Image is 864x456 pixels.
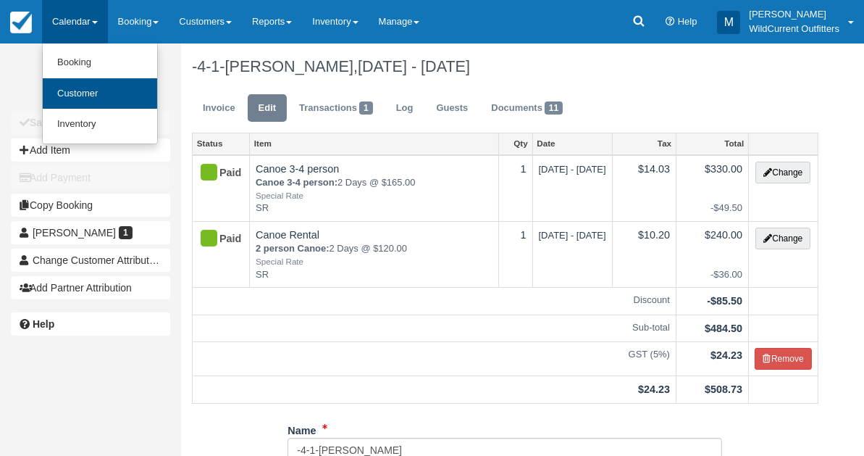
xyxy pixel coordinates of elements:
a: Guests [425,94,479,123]
em: SR [256,202,492,215]
strong: $24.23 [710,349,742,361]
span: Change Customer Attribution [33,254,163,266]
a: Booking [43,47,157,78]
label: Name [288,418,316,439]
button: Save [11,111,170,134]
strong: $484.50 [705,323,742,334]
a: Log [385,94,424,123]
a: Qty [499,133,532,154]
span: 11 [545,101,563,115]
button: Copy Booking [11,194,170,217]
em: -$36.00 [682,268,742,282]
em: Sub-total [198,321,670,335]
td: $240.00 [676,221,749,287]
a: Item [250,133,498,154]
a: Customer [43,78,157,109]
em: GST (5%) [198,348,670,362]
span: [PERSON_NAME] [33,227,116,239]
em: Discount [198,294,670,307]
strong: -$85.50 [707,295,742,307]
em: -$49.50 [682,202,742,215]
td: $14.03 [612,155,676,222]
a: Total [676,133,748,154]
td: 1 [499,155,532,222]
strong: $24.23 [638,384,670,395]
img: checkfront-main-nav-mini-logo.png [10,12,32,33]
h1: -4-1-[PERSON_NAME], [192,58,818,75]
button: Remove [755,348,812,370]
em: SR [256,268,492,282]
a: Documents11 [480,94,574,123]
a: Date [533,133,612,154]
button: Change [755,162,810,183]
a: [PERSON_NAME] 1 [11,221,170,244]
span: [DATE] - [DATE] [358,57,470,75]
div: M [717,11,740,34]
button: Add Payment [11,166,170,189]
em: Special Rate [256,190,492,202]
b: Help [33,318,54,330]
td: 1 [499,221,532,287]
a: Help [11,312,170,336]
a: Inventory [43,109,157,140]
div: Paid [198,162,231,185]
em: Special Rate [256,256,492,268]
td: Canoe Rental [250,221,499,287]
a: Tax [613,133,676,154]
span: 1 [359,101,373,115]
span: [DATE] - [DATE] [539,230,606,241]
p: [PERSON_NAME] [749,7,839,22]
a: Invoice [192,94,246,123]
em: 2 Days @ $120.00 [256,242,492,268]
a: Status [193,133,249,154]
ul: Calendar [42,43,158,144]
button: Change [755,228,810,249]
span: Help [678,16,697,27]
span: 1 [119,226,133,239]
button: Add Item [11,138,170,162]
a: Edit [248,94,287,123]
button: Add Partner Attribution [11,276,170,299]
em: 2 Days @ $165.00 [256,176,492,202]
a: Transactions1 [288,94,384,123]
b: Save [30,117,54,128]
button: Change Customer Attribution [11,249,170,272]
strong: 2 person Canoe [256,243,330,254]
i: Help [666,17,675,27]
strong: Canoe 3-4 person [256,177,337,188]
div: Paid [198,228,231,251]
td: $10.20 [612,221,676,287]
td: $330.00 [676,155,749,222]
strong: $508.73 [705,384,742,395]
p: WildCurrent Outfitters [749,22,839,36]
span: [DATE] - [DATE] [539,164,606,175]
td: Canoe 3-4 person [250,155,499,222]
